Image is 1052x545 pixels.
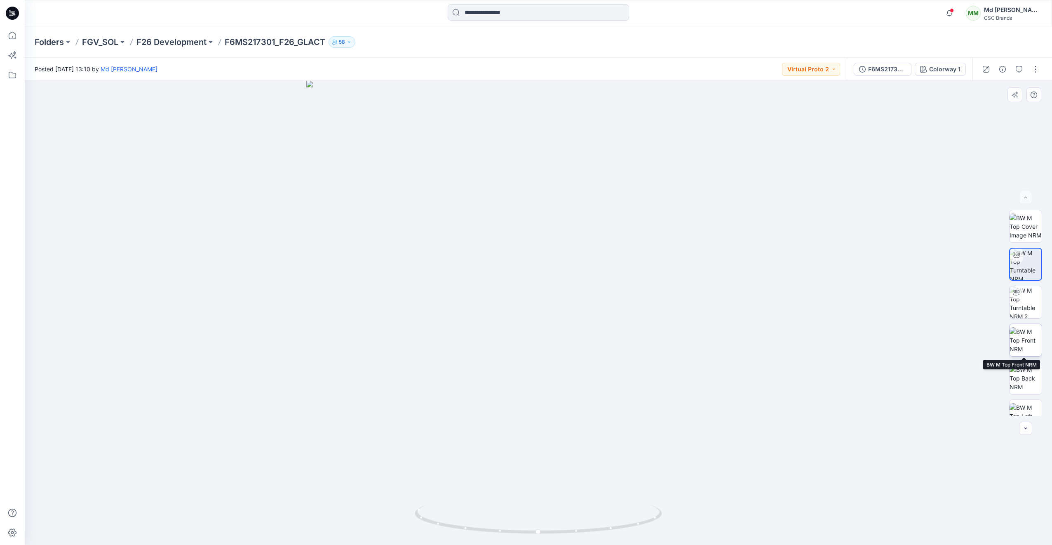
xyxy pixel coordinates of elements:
[868,65,906,74] div: F6MS217301_F26_GLACT_VP2
[339,38,345,47] p: 58
[854,63,911,76] button: F6MS217301_F26_GLACT_VP2
[1010,249,1041,280] img: BW M Top Turntable NRM
[1010,214,1042,240] img: BW M Top Cover Image NRM
[1010,327,1042,353] img: BW M Top Front NRM
[996,63,1009,76] button: Details
[225,36,325,48] p: F6MS217301_F26_GLACT
[136,36,207,48] a: F26 Development
[984,5,1042,15] div: Md [PERSON_NAME]
[1010,286,1042,318] img: BW M Top Turntable NRM 2
[1010,365,1042,391] img: BW M Top Back NRM
[929,65,960,74] div: Colorway 1
[915,63,966,76] button: Colorway 1
[101,66,157,73] a: Md [PERSON_NAME]
[966,6,981,21] div: MM
[82,36,118,48] a: FGV_SOL
[984,15,1042,21] div: CSC Brands
[35,36,64,48] a: Folders
[35,65,157,73] span: Posted [DATE] 13:10 by
[1010,403,1042,429] img: BW M Top Left NRM
[329,36,355,48] button: 58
